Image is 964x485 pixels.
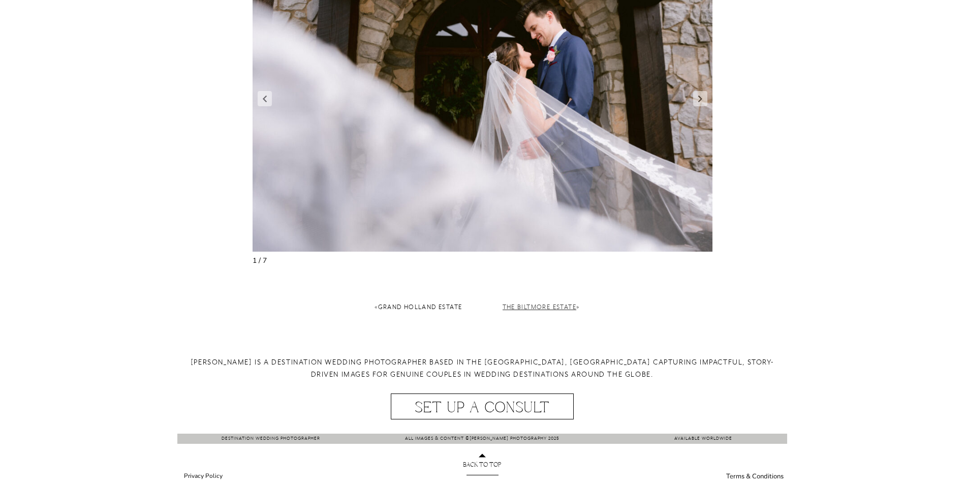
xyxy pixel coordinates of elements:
[645,435,762,444] p: Available worldwide
[393,399,571,414] a: Set up A Consult
[180,435,362,444] h2: Destination Wedding Photographer
[723,472,787,482] a: Terms & Conditions
[258,91,272,106] a: Previous slide
[177,472,230,482] a: Privacy Policy
[378,303,462,311] a: Grand Holland Estate
[224,302,462,324] nav: «
[422,462,542,472] a: back to top
[503,303,577,311] a: The Biltmore Estate
[693,91,707,106] a: Next slide
[386,435,578,444] p: All Images & Content ©[PERSON_NAME] Photography 2025
[177,356,787,393] h2: [PERSON_NAME] is a destination Wedding photographer based in the [GEOGRAPHIC_DATA], [GEOGRAPHIC_D...
[503,302,741,324] nav: »
[253,257,712,265] div: 1 / 7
